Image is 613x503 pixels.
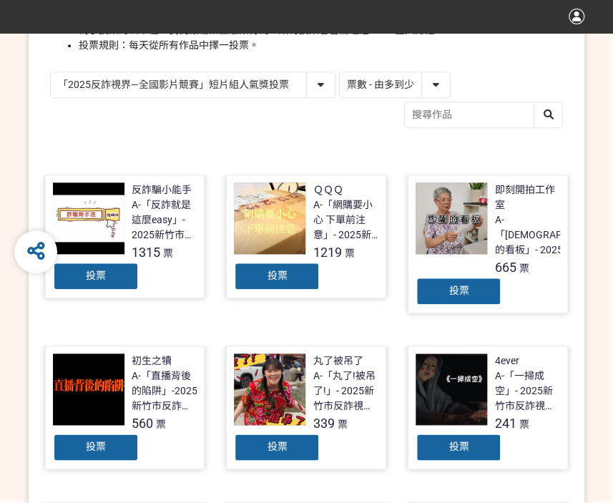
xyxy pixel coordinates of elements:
[132,197,197,243] div: A-「反詐就是這麼easy」- 2025新竹市反詐視界影片徵件
[408,175,568,313] a: 即刻開拍工作室A-「[DEMOGRAPHIC_DATA]的看板」- 2025新竹市反詐視界影片徵件665票投票
[519,263,529,274] span: 票
[86,270,106,281] span: 投票
[494,213,609,258] div: A-「[DEMOGRAPHIC_DATA]的看板」- 2025新竹市反詐視界影片徵件
[132,182,192,197] div: 反詐騙小能手
[494,353,519,368] div: 4ever
[267,441,287,452] span: 投票
[156,419,166,430] span: 票
[494,182,560,213] div: 即刻開拍工作室
[132,416,153,431] span: 560
[226,175,386,298] a: ＱＱＱA-「網購要小心 下單前注意」- 2025新竹市反詐視界影片徵件1219票投票
[494,368,560,414] div: A-「一掃成空」- 2025新竹市反詐視界影片徵件
[448,441,469,452] span: 投票
[267,270,287,281] span: 投票
[313,182,343,197] div: ＱＱＱ
[313,197,378,243] div: A-「網購要小心 下單前注意」- 2025新竹市反詐視界影片徵件
[86,441,106,452] span: 投票
[226,346,386,469] a: 丸了被吊了A-「丸了!被吊了!」- 2025新竹市反詐視界影片徵件339票投票
[448,285,469,296] span: 投票
[132,245,160,260] span: 1315
[337,419,347,430] span: 票
[313,416,334,431] span: 339
[408,346,568,469] a: 4everA-「一掃成空」- 2025新竹市反詐視界影片徵件241票投票
[313,353,363,368] div: 丸了被吊了
[405,102,562,127] input: 搜尋作品
[313,368,378,414] div: A-「丸了!被吊了!」- 2025新竹市反詐視界影片徵件
[132,353,172,368] div: 初生之犢
[132,368,197,414] div: A-「直播背後的陷阱」-2025新竹市反詐視界影片徵件
[45,175,205,298] a: 反詐騙小能手A-「反詐就是這麼easy」- 2025新竹市反詐視界影片徵件1315票投票
[344,248,354,259] span: 票
[494,416,516,431] span: 241
[313,245,341,260] span: 1219
[519,419,529,430] span: 票
[163,248,173,259] span: 票
[494,260,516,275] span: 665
[79,38,563,53] li: 投票規則：每天從所有作品中擇一投票。
[45,346,205,469] a: 初生之犢A-「直播背後的陷阱」-2025新竹市反詐視界影片徵件560票投票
